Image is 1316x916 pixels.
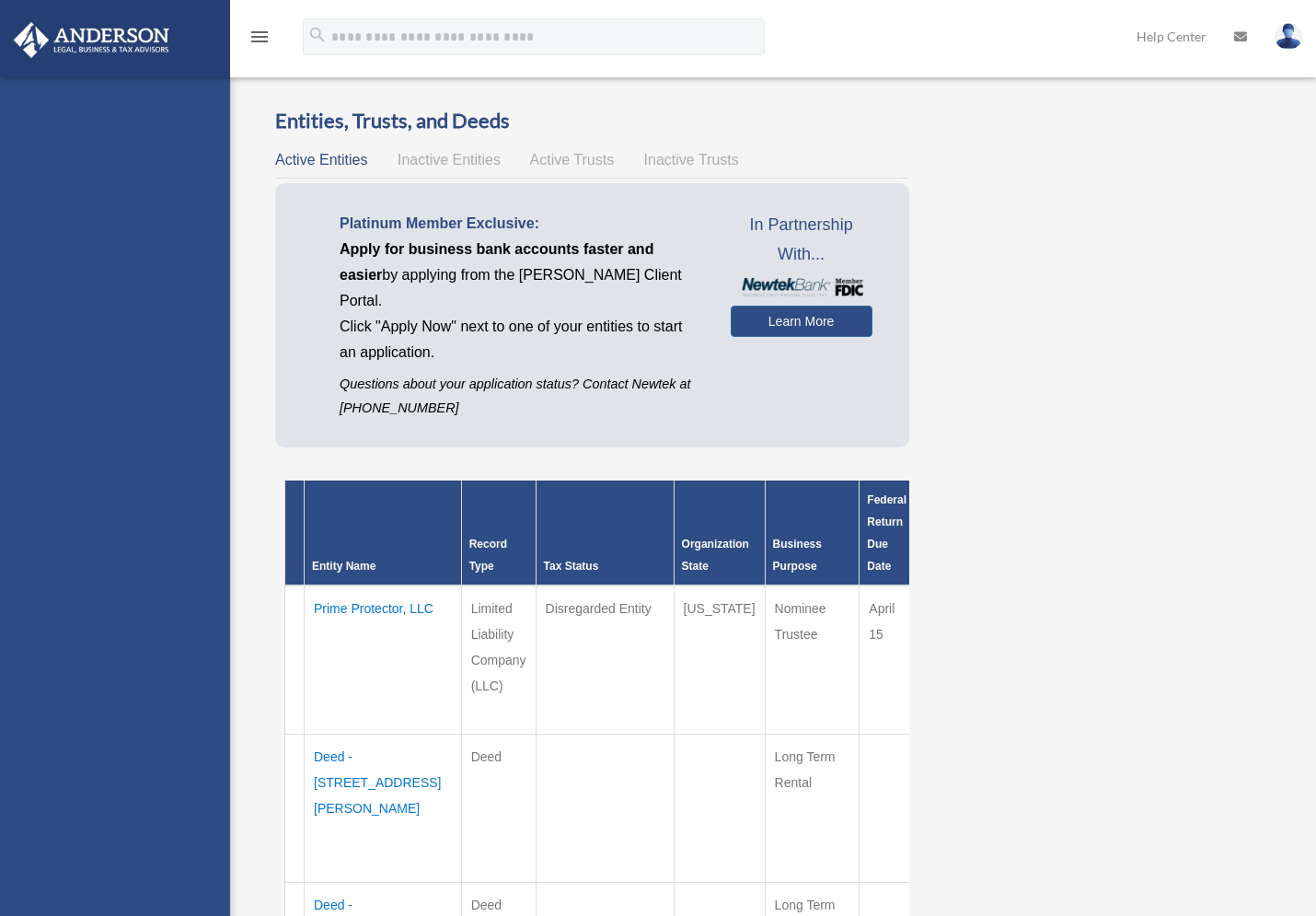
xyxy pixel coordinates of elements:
span: In Partnership With... [731,211,872,269]
img: Anderson Advisors Platinum Portal [8,22,175,58]
p: Platinum Member Exclusive: [340,211,703,237]
p: by applying from the [PERSON_NAME] Client Portal. [340,237,703,314]
i: search [307,25,328,45]
a: menu [248,32,271,48]
span: Active Trusts [530,152,615,168]
th: Tax Status [536,481,674,586]
td: Deed [461,734,536,882]
td: Deed - [STREET_ADDRESS][PERSON_NAME] [305,734,462,882]
span: Active Entities [275,152,367,168]
a: Learn More [731,306,872,337]
td: Limited Liability Company (LLC) [461,586,536,735]
th: Federal Return Due Date [860,481,919,586]
span: Apply for business bank accounts faster and easier [340,241,653,283]
img: NewtekBankLogoSM.png [740,278,863,296]
span: Inactive Entities [398,152,501,168]
th: Business Purpose [765,481,860,586]
th: Record Type [461,481,536,586]
img: User Pic [1275,23,1302,50]
td: Prime Protector, LLC [305,586,462,735]
h3: Entities, Trusts, and Deeds [275,107,909,135]
td: Nominee Trustee [765,586,860,735]
td: Disregarded Entity [536,586,674,735]
span: Inactive Trusts [644,152,739,168]
th: Entity Name [305,481,462,586]
i: menu [248,26,271,48]
td: [US_STATE] [674,586,765,735]
td: April 15 [860,586,919,735]
p: Click "Apply Now" next to one of your entities to start an application. [340,314,703,365]
th: Organization State [674,481,765,586]
td: Long Term Rental [765,734,860,882]
p: Questions about your application status? Contact Newtek at [PHONE_NUMBER] [340,373,703,419]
